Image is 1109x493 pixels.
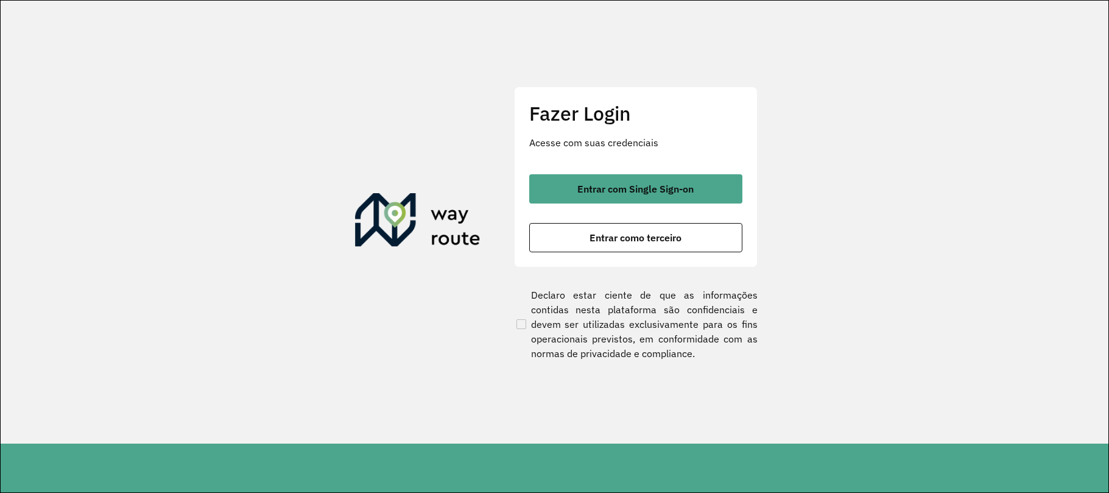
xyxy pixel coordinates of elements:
[529,102,742,125] h2: Fazer Login
[355,193,481,252] img: Roteirizador AmbevTech
[529,135,742,150] p: Acesse com suas credenciais
[529,223,742,252] button: button
[529,174,742,204] button: button
[590,233,681,243] span: Entrar como terceiro
[514,288,758,361] label: Declaro estar ciente de que as informações contidas nesta plataforma são confidenciais e devem se...
[577,184,694,194] span: Entrar com Single Sign-on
